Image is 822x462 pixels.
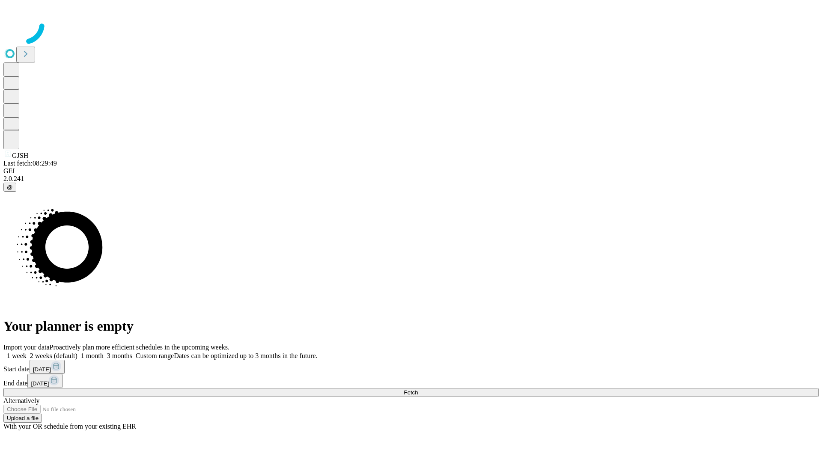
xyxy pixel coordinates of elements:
[3,318,819,334] h1: Your planner is empty
[3,374,819,388] div: End date
[31,380,49,387] span: [DATE]
[107,352,132,359] span: 3 months
[3,160,57,167] span: Last fetch: 08:29:49
[174,352,317,359] span: Dates can be optimized up to 3 months in the future.
[3,167,819,175] div: GEI
[3,414,42,423] button: Upload a file
[404,389,418,396] span: Fetch
[12,152,28,159] span: GJSH
[7,352,27,359] span: 1 week
[27,374,63,388] button: [DATE]
[3,183,16,192] button: @
[3,423,136,430] span: With your OR schedule from your existing EHR
[3,388,819,397] button: Fetch
[3,360,819,374] div: Start date
[3,397,39,404] span: Alternatively
[33,366,51,373] span: [DATE]
[50,344,229,351] span: Proactively plan more efficient schedules in the upcoming weeks.
[30,360,65,374] button: [DATE]
[3,175,819,183] div: 2.0.241
[3,344,50,351] span: Import your data
[136,352,174,359] span: Custom range
[81,352,104,359] span: 1 month
[30,352,77,359] span: 2 weeks (default)
[7,184,13,190] span: @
